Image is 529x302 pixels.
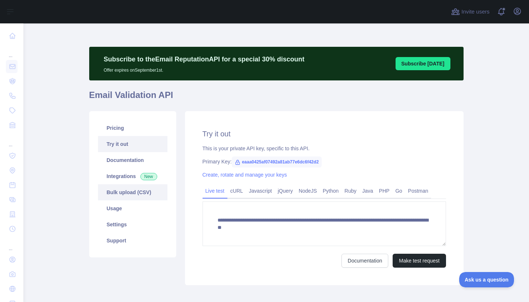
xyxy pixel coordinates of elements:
iframe: Toggle Customer Support [459,272,514,287]
a: Usage [98,200,167,216]
div: ... [6,237,18,252]
a: jQuery [275,185,296,197]
p: Subscribe to the Email Reputation API for a special 30 % discount [104,54,305,64]
button: Make test request [393,254,446,268]
button: Subscribe [DATE] [396,57,450,70]
a: Create, rotate and manage your keys [203,172,287,178]
h2: Try it out [203,129,446,139]
a: Postman [405,185,431,197]
div: ... [6,133,18,148]
button: Invite users [450,6,491,18]
a: Try it out [98,136,167,152]
a: Ruby [341,185,359,197]
a: Go [392,185,405,197]
a: Documentation [341,254,388,268]
p: Offer expires on September 1st. [104,64,305,73]
span: New [140,173,157,180]
a: Settings [98,216,167,233]
a: Pricing [98,120,167,136]
a: cURL [227,185,246,197]
h1: Email Validation API [89,89,464,107]
a: Java [359,185,376,197]
a: Javascript [246,185,275,197]
a: Live test [203,185,227,197]
a: Python [320,185,342,197]
span: Invite users [461,8,490,16]
span: eaaa0425af07492a81ab77e6dc6f42d2 [232,156,322,167]
a: NodeJS [296,185,320,197]
a: Support [98,233,167,249]
div: This is your private API key, specific to this API. [203,145,446,152]
a: Documentation [98,152,167,168]
div: Primary Key: [203,158,446,165]
a: Integrations New [98,168,167,184]
div: ... [6,44,18,58]
a: PHP [376,185,393,197]
a: Bulk upload (CSV) [98,184,167,200]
